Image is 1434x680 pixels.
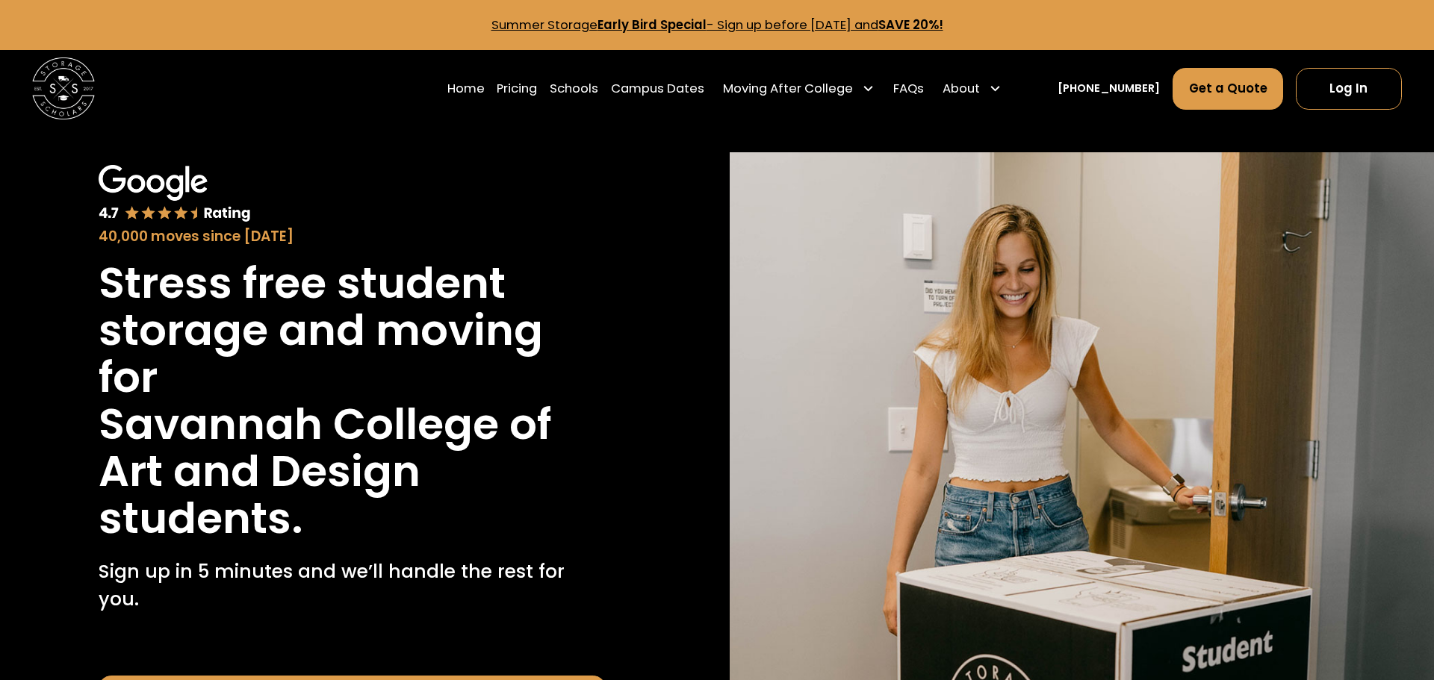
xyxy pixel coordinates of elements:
[491,16,943,34] a: Summer StorageEarly Bird Special- Sign up before [DATE] andSAVE 20%!
[878,16,943,34] strong: SAVE 20%!
[937,67,1008,110] div: About
[99,165,251,223] img: Google 4.7 star rating
[550,67,598,110] a: Schools
[99,226,606,247] div: 40,000 moves since [DATE]
[99,401,606,495] h1: Savannah College of Art and Design
[497,67,537,110] a: Pricing
[1058,81,1160,97] a: [PHONE_NUMBER]
[1296,68,1402,110] a: Log In
[1173,68,1284,110] a: Get a Quote
[99,260,606,401] h1: Stress free student storage and moving for
[943,79,980,98] div: About
[893,67,924,110] a: FAQs
[447,67,485,110] a: Home
[611,67,704,110] a: Campus Dates
[597,16,707,34] strong: Early Bird Special
[723,79,853,98] div: Moving After College
[99,495,303,542] h1: students.
[32,57,94,119] img: Storage Scholars main logo
[716,67,881,110] div: Moving After College
[99,558,606,614] p: Sign up in 5 minutes and we’ll handle the rest for you.
[32,57,94,119] a: home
